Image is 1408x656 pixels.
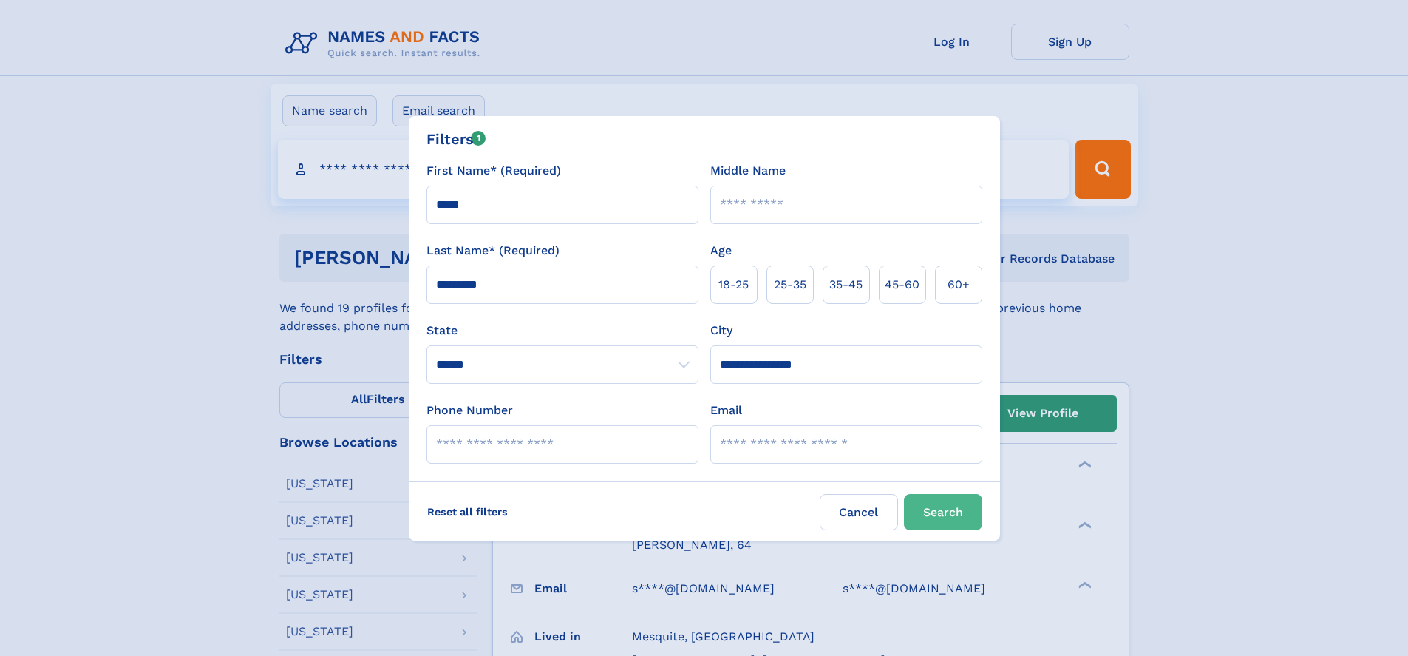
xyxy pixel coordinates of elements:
[710,402,742,419] label: Email
[948,276,970,294] span: 60+
[774,276,806,294] span: 25‑35
[820,494,898,530] label: Cancel
[710,242,732,260] label: Age
[829,276,863,294] span: 35‑45
[426,322,698,339] label: State
[710,322,732,339] label: City
[426,242,560,260] label: Last Name* (Required)
[418,494,517,530] label: Reset all filters
[885,276,919,294] span: 45‑60
[426,128,486,150] div: Filters
[718,276,749,294] span: 18‑25
[904,494,982,530] button: Search
[426,402,513,419] label: Phone Number
[710,162,786,180] label: Middle Name
[426,162,561,180] label: First Name* (Required)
